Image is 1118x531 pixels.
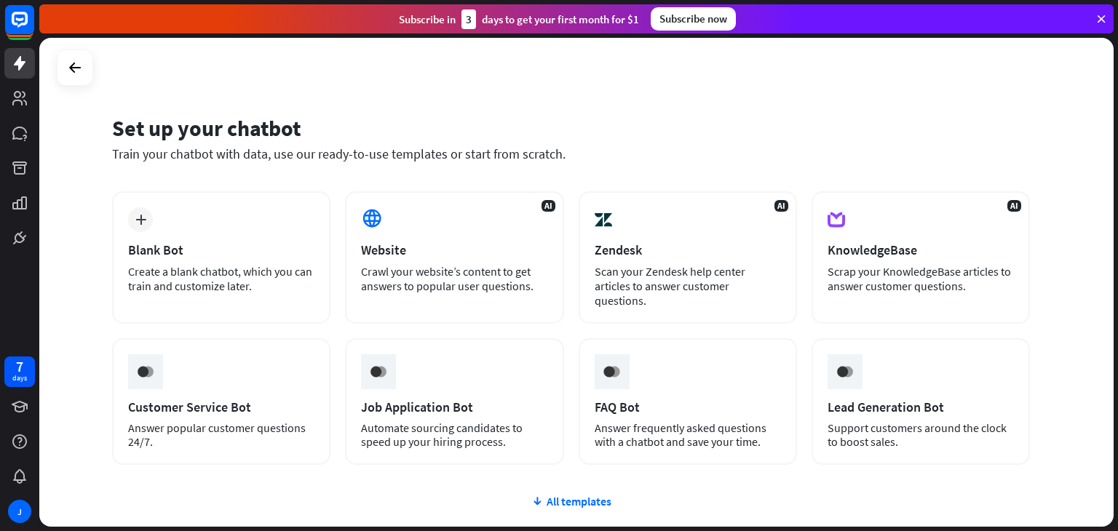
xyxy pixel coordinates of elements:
[651,7,736,31] div: Subscribe now
[4,356,35,387] a: 7 days
[12,373,27,383] div: days
[461,9,476,29] div: 3
[16,360,23,373] div: 7
[399,9,639,29] div: Subscribe in days to get your first month for $1
[8,500,31,523] div: J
